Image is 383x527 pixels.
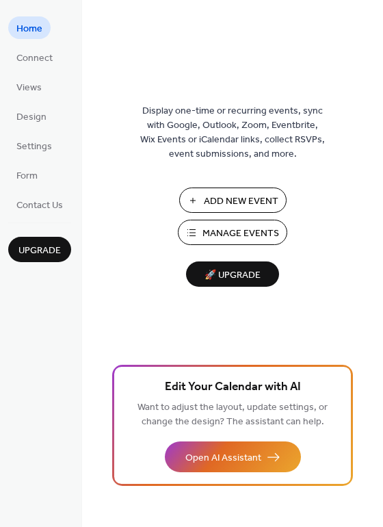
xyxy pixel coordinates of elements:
[8,75,50,98] a: Views
[16,198,63,213] span: Contact Us
[179,188,287,213] button: Add New Event
[137,398,328,431] span: Want to adjust the layout, update settings, or change the design? The assistant can help.
[16,51,53,66] span: Connect
[178,220,287,245] button: Manage Events
[8,237,71,262] button: Upgrade
[8,16,51,39] a: Home
[8,134,60,157] a: Settings
[18,244,61,258] span: Upgrade
[16,169,38,183] span: Form
[186,261,279,287] button: 🚀 Upgrade
[140,104,325,162] span: Display one-time or recurring events, sync with Google, Outlook, Zoom, Eventbrite, Wix Events or ...
[194,266,271,285] span: 🚀 Upgrade
[165,441,301,472] button: Open AI Assistant
[204,194,278,209] span: Add New Event
[8,46,61,68] a: Connect
[16,140,52,154] span: Settings
[8,105,55,127] a: Design
[165,378,301,397] span: Edit Your Calendar with AI
[8,164,46,186] a: Form
[185,451,261,465] span: Open AI Assistant
[16,110,47,125] span: Design
[202,227,279,241] span: Manage Events
[16,81,42,95] span: Views
[8,193,71,216] a: Contact Us
[16,22,42,36] span: Home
